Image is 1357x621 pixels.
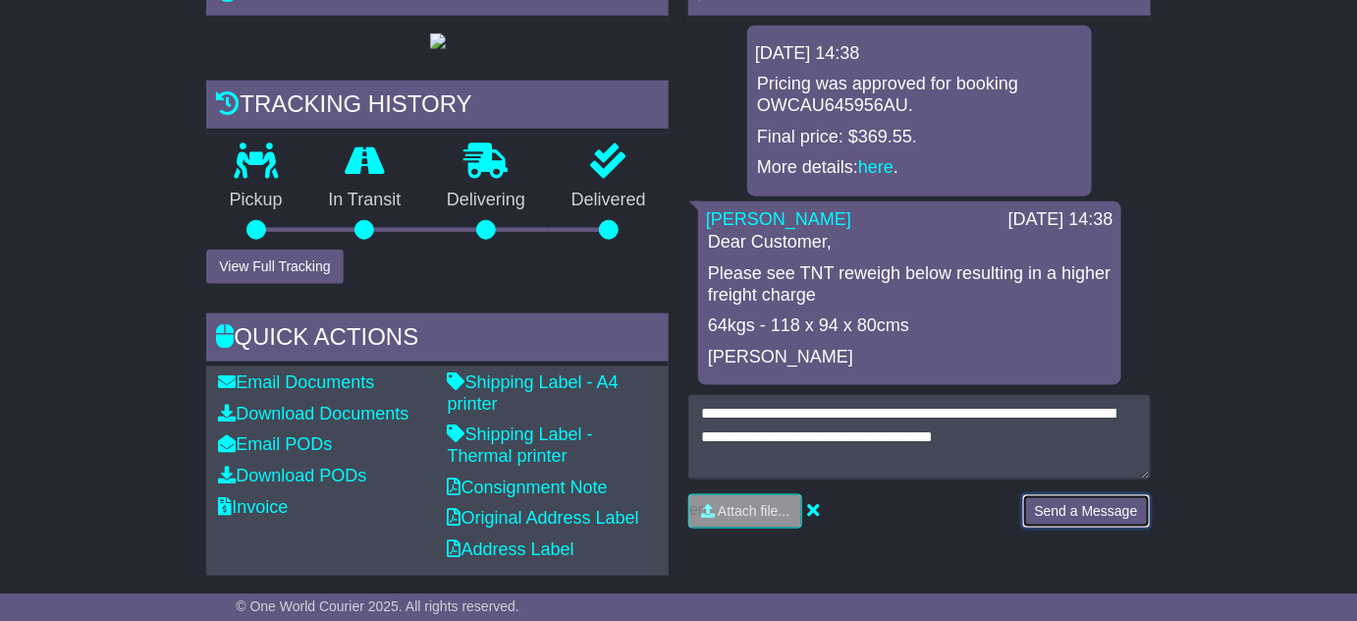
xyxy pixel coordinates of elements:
a: Email Documents [218,372,374,392]
p: Delivered [548,190,669,211]
a: Address Label [448,539,574,559]
a: Consignment Note [448,478,608,497]
a: Shipping Label - Thermal printer [448,424,593,466]
p: Final price: $369.55. [757,127,1082,148]
p: In Transit [305,190,424,211]
p: [PERSON_NAME] [708,347,1112,368]
button: View Full Tracking [206,250,343,284]
p: More details: . [757,157,1082,179]
a: here [858,157,894,177]
div: Tracking history [206,81,669,134]
a: Download PODs [218,466,366,485]
a: [PERSON_NAME] [706,209,851,229]
div: [DATE] 14:38 [755,43,1084,65]
a: Original Address Label [448,508,639,528]
div: [DATE] 14:38 [1008,209,1113,231]
p: Delivering [424,190,549,211]
img: GetPodImage [430,33,446,49]
p: Dear Customer, [708,232,1112,254]
p: Pricing was approved for booking OWCAU645956AU. [757,74,1082,116]
a: Invoice [218,497,288,517]
p: Pickup [206,190,305,211]
a: Shipping Label - A4 printer [448,372,619,414]
a: Download Documents [218,404,408,423]
p: Please see TNT reweigh below resulting in a higher freight charge [708,263,1112,306]
button: Send a Message [1022,494,1151,529]
div: Quick Actions [206,313,669,367]
a: Email PODs [218,434,332,454]
span: © One World Courier 2025. All rights reserved. [236,598,519,614]
p: 64kgs - 118 x 94 x 80cms [708,315,1112,337]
